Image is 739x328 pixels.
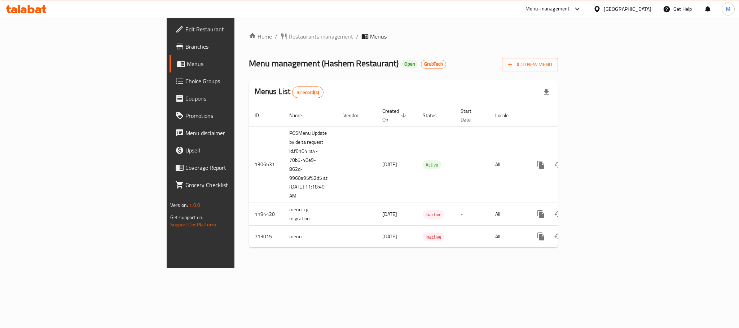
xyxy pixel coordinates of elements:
span: [DATE] [382,232,397,241]
button: Change Status [550,156,567,173]
td: POSMenu Update by delta request Id:f61041a4-70b5-40e9-862d-9960a95f52d5 at [DATE] 11:18:40 AM [283,126,338,203]
h2: Menus List [255,86,324,98]
span: Created On [382,107,408,124]
span: Status [423,111,446,120]
span: Grocery Checklist [185,181,284,189]
a: Choice Groups [170,72,290,90]
li: / [356,32,358,41]
div: Export file [538,84,555,101]
span: Inactive [423,233,444,241]
a: Support.OpsPlatform [170,220,216,229]
span: Add New Menu [508,60,552,69]
span: Edit Restaurant [185,25,284,34]
span: ID [255,111,268,120]
span: Open [401,61,418,67]
button: Add New Menu [502,58,558,71]
span: Locale [495,111,518,120]
a: Branches [170,38,290,55]
a: Upsell [170,142,290,159]
span: M [726,5,730,13]
span: Version: [170,200,188,210]
a: Menu disclaimer [170,124,290,142]
nav: breadcrumb [249,32,558,41]
span: Branches [185,42,284,51]
div: Inactive [423,210,444,219]
span: Menu disclaimer [185,129,284,137]
span: Inactive [423,210,444,219]
span: Name [289,111,311,120]
div: [GEOGRAPHIC_DATA] [604,5,651,13]
div: Menu-management [525,5,570,13]
span: Upsell [185,146,284,155]
span: 3 record(s) [292,89,323,96]
span: Menus [370,32,387,41]
button: more [532,205,550,223]
td: menu [283,226,338,248]
td: menu-cg migration [283,203,338,226]
span: Coupons [185,94,284,103]
a: Coverage Report [170,159,290,176]
span: [DATE] [382,160,397,169]
span: Choice Groups [185,77,284,85]
a: Grocery Checklist [170,176,290,194]
td: All [489,126,527,203]
span: Active [423,161,441,169]
table: enhanced table [249,105,607,248]
span: Get support on: [170,213,203,222]
button: more [532,228,550,245]
span: GrubTech [421,61,446,67]
button: Change Status [550,205,567,223]
span: [DATE] [382,209,397,219]
span: Start Date [461,107,481,124]
td: - [455,226,489,248]
div: Total records count [292,87,324,98]
button: Change Status [550,228,567,245]
div: Open [401,60,418,68]
a: Restaurants management [280,32,353,41]
span: Restaurants management [289,32,353,41]
a: Edit Restaurant [170,21,290,38]
a: Promotions [170,107,290,124]
td: All [489,203,527,226]
span: Vendor [343,111,368,120]
button: more [532,156,550,173]
a: Coupons [170,90,290,107]
span: Coverage Report [185,163,284,172]
td: - [455,126,489,203]
th: Actions [527,105,607,127]
a: Menus [170,55,290,72]
span: Menu management ( Hashem Restaurant ) [249,55,399,71]
span: Promotions [185,111,284,120]
td: All [489,226,527,248]
td: - [455,203,489,226]
span: Menus [187,59,284,68]
span: 1.0.0 [189,200,200,210]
